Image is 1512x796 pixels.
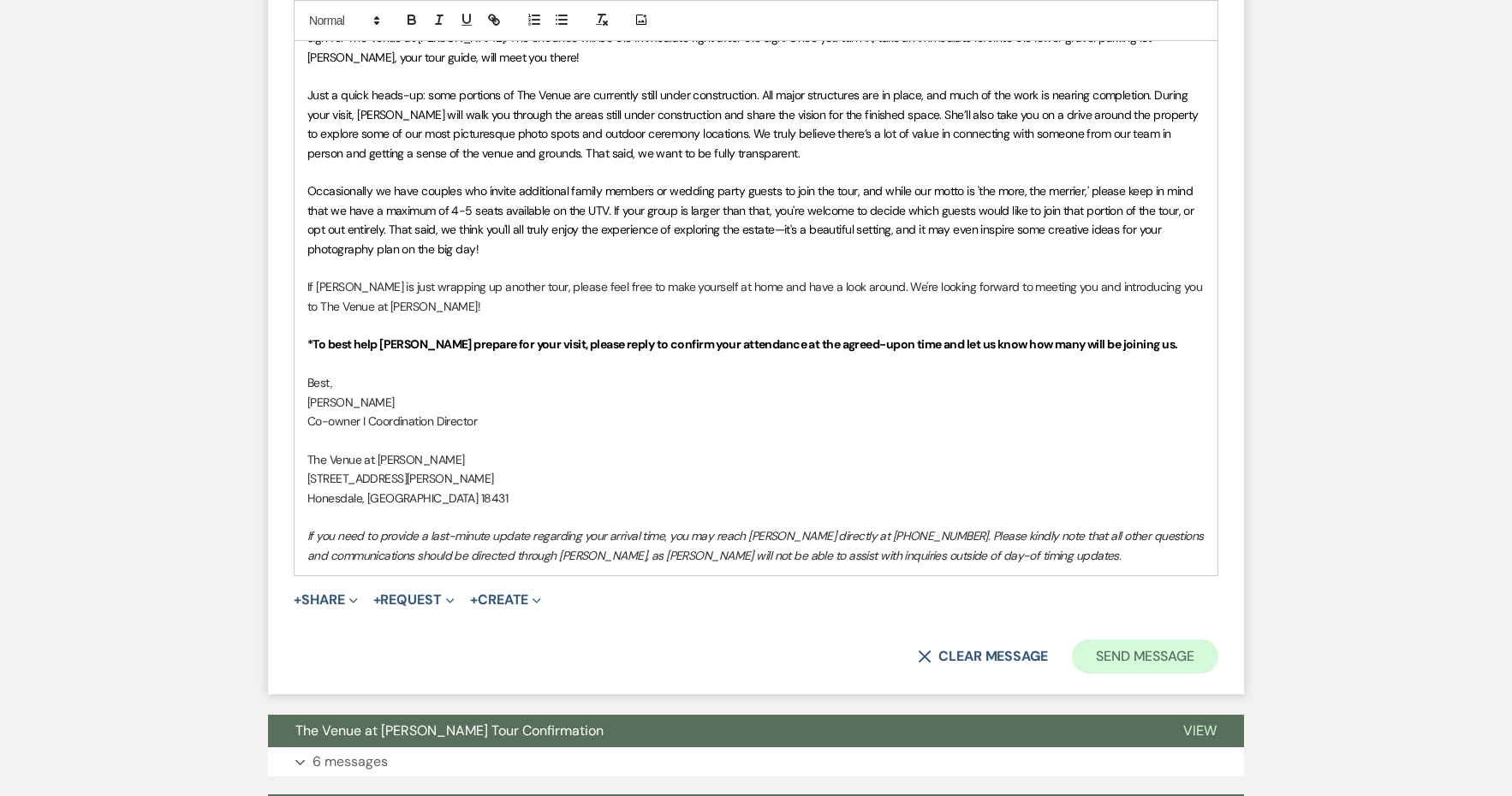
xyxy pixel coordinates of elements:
button: View [1156,715,1244,747]
span: Occasionally we have couples who invite additional family members or wedding party guests to join... [307,183,1197,256]
em: If you need to provide a last-minute update regarding your arrival time, you may reach [PERSON_NA... [307,528,1206,562]
span: + [294,593,301,607]
span: If you’re coming from [GEOGRAPHIC_DATA], The Venue at [PERSON_NAME] will be on your right. You’ll... [307,11,1203,65]
p: The Venue at [PERSON_NAME] [307,450,1205,469]
span: + [470,593,478,607]
p: Co-owner I Coordination Director [307,412,1205,431]
button: Send Message [1072,639,1218,674]
button: The Venue at [PERSON_NAME] Tour Confirmation [268,715,1156,747]
p: Honesdale, [GEOGRAPHIC_DATA] 18431 [307,489,1205,508]
p: [STREET_ADDRESS][PERSON_NAME] [307,469,1205,488]
p: Best, [307,373,1205,392]
span: The Venue at [PERSON_NAME] Tour Confirmation [295,722,604,740]
button: Request [373,593,455,607]
button: 6 messages [268,747,1244,776]
span: + [373,593,381,607]
span: Just a quick heads-up: some portions of The Venue are currently still under construction. All maj... [307,87,1201,160]
span: View [1183,722,1217,740]
button: Create [470,593,541,607]
button: Share [294,593,358,607]
span: If [PERSON_NAME] is just wrapping up another tour, please feel free to make yourself at home and ... [307,279,1205,313]
button: Clear message [918,650,1048,663]
p: [PERSON_NAME] [307,393,1205,412]
p: 6 messages [313,751,388,773]
strong: *To best help [PERSON_NAME] prepare for your visit, please reply to confirm your attendance at th... [307,336,1177,352]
